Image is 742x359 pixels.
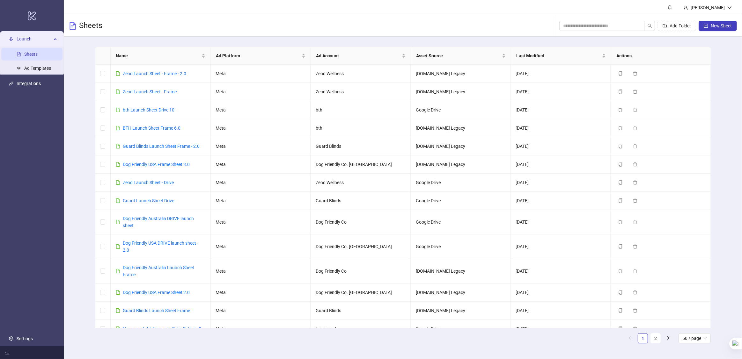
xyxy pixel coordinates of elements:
[411,302,511,320] td: [DOMAIN_NAME] Legacy
[211,192,311,210] td: Meta
[679,333,711,343] div: Page Size
[633,244,637,249] span: delete
[411,155,511,174] td: [DOMAIN_NAME] Legacy
[511,320,611,338] td: [DATE]
[511,259,611,284] td: [DATE]
[123,71,186,76] a: Zend Launch Sheet - Frame - 2.0
[618,71,623,76] span: copy
[123,216,194,228] a: Dog Friendly Australia DRIVE launch sheet
[216,52,300,59] span: Ad Platform
[116,126,120,130] span: file
[416,52,501,59] span: Asset Source
[668,5,672,10] span: bell
[116,244,120,249] span: file
[211,234,311,259] td: Meta
[625,333,635,343] button: left
[618,144,623,148] span: copy
[628,336,632,340] span: left
[211,174,311,192] td: Meta
[316,52,400,59] span: Ad Account
[651,334,660,343] a: 2
[116,90,120,94] span: file
[123,326,201,331] a: Honeypack Ad Account - Drive Folder - 8
[116,180,120,185] span: file
[116,52,200,59] span: Name
[633,108,637,112] span: delete
[511,119,611,137] td: [DATE]
[648,24,652,28] span: search
[123,126,180,131] a: BTH Launch Sheet Frame 6.0
[511,174,611,192] td: [DATE]
[9,37,13,41] span: rocket
[511,155,611,174] td: [DATE]
[411,210,511,234] td: Google Drive
[116,308,120,313] span: file
[311,155,411,174] td: Dog Friendly Co. [GEOGRAPHIC_DATA]
[116,327,120,331] span: file
[633,198,637,203] span: delete
[411,119,511,137] td: [DOMAIN_NAME] Legacy
[211,302,311,320] td: Meta
[625,333,635,343] li: Previous Page
[311,119,411,137] td: bth
[516,52,601,59] span: Last Modified
[511,47,611,65] th: Last Modified
[633,126,637,130] span: delete
[658,21,696,31] button: Add Folder
[123,290,190,295] a: Dog Friendly USA Frame Sheet 2.0
[688,4,727,11] div: [PERSON_NAME]
[311,192,411,210] td: Guard Blinds
[24,52,38,57] a: Sheets
[411,65,511,83] td: [DOMAIN_NAME] Legacy
[511,192,611,210] td: [DATE]
[311,83,411,101] td: Zend Wellness
[17,336,33,341] a: Settings
[618,220,623,224] span: copy
[116,144,120,148] span: file
[69,22,77,30] span: file-text
[618,269,623,273] span: copy
[116,269,120,273] span: file
[633,144,637,148] span: delete
[311,320,411,338] td: honeypacks
[711,23,732,28] span: New Sheet
[618,180,623,185] span: copy
[123,180,174,185] a: Zend Launch Sheet - Drive
[411,320,511,338] td: Google Drive
[663,333,673,343] li: Next Page
[311,137,411,155] td: Guard Blinds
[633,220,637,224] span: delete
[123,198,174,203] a: Guard Launch Sheet Drive
[638,333,648,343] li: 1
[211,101,311,119] td: Meta
[618,90,623,94] span: copy
[511,234,611,259] td: [DATE]
[633,269,637,273] span: delete
[618,327,623,331] span: copy
[211,65,311,83] td: Meta
[618,244,623,249] span: copy
[511,101,611,119] td: [DATE]
[618,162,623,167] span: copy
[311,284,411,302] td: Dog Friendly Co. [GEOGRAPHIC_DATA]
[211,284,311,302] td: Meta
[633,290,637,295] span: delete
[663,24,667,28] span: folder-add
[116,162,120,167] span: file
[411,101,511,119] td: Google Drive
[411,83,511,101] td: [DOMAIN_NAME] Legacy
[633,162,637,167] span: delete
[211,119,311,137] td: Meta
[123,89,177,94] a: Zend Launch Sheet - Frame
[311,101,411,119] td: bth
[618,126,623,130] span: copy
[116,71,120,76] span: file
[79,21,102,31] h3: Sheets
[311,259,411,284] td: Dog Friendly Co
[411,137,511,155] td: [DOMAIN_NAME] Legacy
[24,66,51,71] a: Ad Templates
[704,24,708,28] span: plus-square
[17,32,52,45] span: Launch
[618,308,623,313] span: copy
[411,174,511,192] td: Google Drive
